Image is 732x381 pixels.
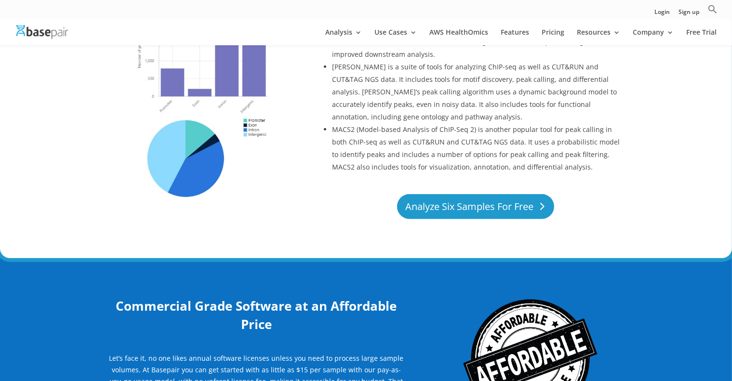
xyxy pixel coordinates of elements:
a: Search Icon Link [708,4,718,19]
img: CUT&RUN Peaks Distribution [134,5,268,114]
a: Pricing [542,29,564,45]
a: Analysis [325,29,362,45]
a: AWS HealthOmics [429,29,488,45]
a: Features [501,29,529,45]
svg: Search [708,4,718,14]
img: Basepair [16,25,68,39]
a: Login [654,9,670,19]
a: Resources [577,29,620,45]
span: MACS2 (Model-based Analysis of ChIP-Seq 2) is another popular tool for peak calling in both ChIP-... [332,125,620,171]
b: Commercial Grade Software at an Affordable Price [116,297,397,333]
span: [PERSON_NAME] is a suite of tools for analyzing ChIP-seq as well as CUT&RUN and CUT&TAG NGS data.... [332,62,617,121]
img: Pie Chart CUT&RUN [134,115,268,198]
a: Free Trial [686,29,717,45]
a: Sign up [679,9,699,19]
a: Analyze Six Samples For Free [397,194,554,219]
a: Use Cases [374,29,417,45]
a: Company [633,29,674,45]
